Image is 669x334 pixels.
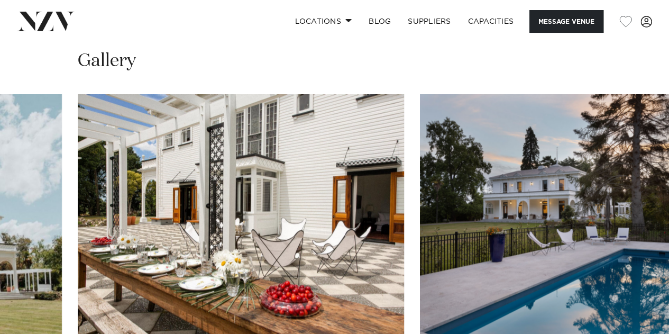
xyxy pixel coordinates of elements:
img: nzv-logo.png [17,12,75,31]
a: SUPPLIERS [399,10,459,33]
a: Locations [286,10,360,33]
a: BLOG [360,10,399,33]
h2: Gallery [78,49,136,73]
swiper-slide: 2 / 4 [78,94,404,334]
button: Message Venue [529,10,603,33]
a: Capacities [460,10,523,33]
